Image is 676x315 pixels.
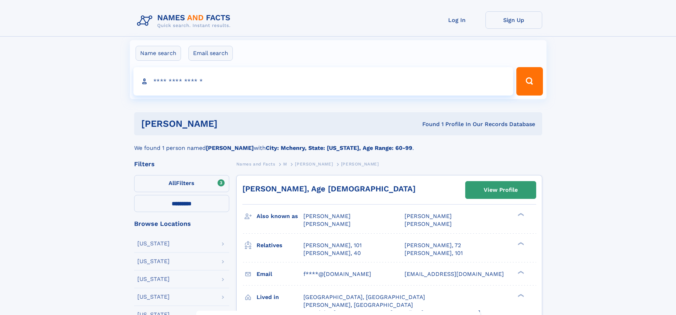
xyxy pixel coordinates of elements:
[516,241,524,246] div: ❯
[137,294,170,300] div: [US_STATE]
[257,268,303,280] h3: Email
[405,271,504,277] span: [EMAIL_ADDRESS][DOMAIN_NAME]
[516,67,543,96] button: Search Button
[484,182,518,198] div: View Profile
[134,161,229,167] div: Filters
[295,162,333,167] span: [PERSON_NAME]
[341,162,379,167] span: [PERSON_NAME]
[516,270,524,275] div: ❯
[283,159,287,168] a: M
[303,213,351,219] span: [PERSON_NAME]
[206,145,254,151] b: [PERSON_NAME]
[257,291,303,303] h3: Lived in
[137,276,170,282] div: [US_STATE]
[405,241,461,249] a: [PERSON_NAME], 72
[188,46,233,61] label: Email search
[137,259,170,264] div: [US_STATE]
[405,221,452,227] span: [PERSON_NAME]
[466,181,536,199] a: View Profile
[257,239,303,251] h3: Relatives
[516,293,524,298] div: ❯
[134,175,229,192] label: Filters
[303,221,351,227] span: [PERSON_NAME]
[405,213,452,219] span: [PERSON_NAME]
[303,249,361,257] a: [PERSON_NAME], 40
[485,11,542,29] a: Sign Up
[516,212,524,217] div: ❯
[283,162,287,167] span: M
[134,11,236,31] img: Logo Names and Facts
[266,145,412,151] b: City: Mchenry, State: [US_STATE], Age Range: 60-99
[257,210,303,222] h3: Also known as
[134,221,229,227] div: Browse Locations
[133,67,513,96] input: search input
[295,159,333,168] a: [PERSON_NAME]
[137,241,170,246] div: [US_STATE]
[242,184,416,193] a: [PERSON_NAME], Age [DEMOGRAPHIC_DATA]
[303,241,362,249] a: [PERSON_NAME], 101
[236,159,275,168] a: Names and Facts
[136,46,181,61] label: Name search
[303,302,413,308] span: [PERSON_NAME], [GEOGRAPHIC_DATA]
[429,11,485,29] a: Log In
[134,135,542,152] div: We found 1 person named with .
[405,249,463,257] a: [PERSON_NAME], 101
[141,119,320,128] h1: [PERSON_NAME]
[303,294,425,300] span: [GEOGRAPHIC_DATA], [GEOGRAPHIC_DATA]
[169,180,176,186] span: All
[320,120,535,128] div: Found 1 Profile In Our Records Database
